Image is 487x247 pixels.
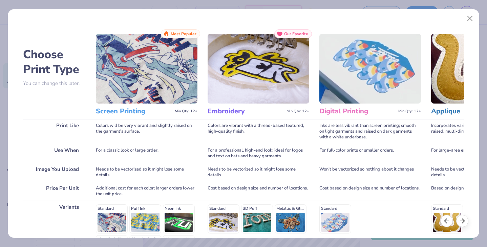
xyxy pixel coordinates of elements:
[96,119,197,144] div: Colors will be very vibrant and slightly raised on the garment's surface.
[319,119,421,144] div: Inks are less vibrant than screen printing; smooth on light garments and raised on dark garments ...
[23,163,86,182] div: Image You Upload
[464,12,477,25] button: Close
[23,144,86,163] div: Use When
[23,81,86,86] p: You can change this later.
[208,34,309,104] img: Embroidery
[208,119,309,144] div: Colors are vibrant with a thread-based textured, high-quality finish.
[287,109,309,114] span: Min Qty: 12+
[208,144,309,163] div: For a professional, high-end look; ideal for logos and text on hats and heavy garments.
[319,34,421,104] img: Digital Printing
[171,31,196,36] span: Most Popular
[208,163,309,182] div: Needs to be vectorized so it might lose some details
[96,144,197,163] div: For a classic look or large order.
[23,119,86,144] div: Print Like
[319,163,421,182] div: Won't be vectorized so nothing about it changes
[175,109,197,114] span: Min Qty: 12+
[319,144,421,163] div: For full-color prints or smaller orders.
[96,182,197,201] div: Additional cost for each color; larger orders lower the unit price.
[23,182,86,201] div: Price Per Unit
[398,109,421,114] span: Min Qty: 12+
[23,47,86,77] h2: Choose Print Type
[208,182,309,201] div: Cost based on design size and number of locations.
[319,182,421,201] div: Cost based on design size and number of locations.
[96,34,197,104] img: Screen Printing
[319,107,396,116] h3: Digital Printing
[96,163,197,182] div: Needs to be vectorized so it might lose some details
[208,107,284,116] h3: Embroidery
[96,107,172,116] h3: Screen Printing
[284,31,308,36] span: Our Favorite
